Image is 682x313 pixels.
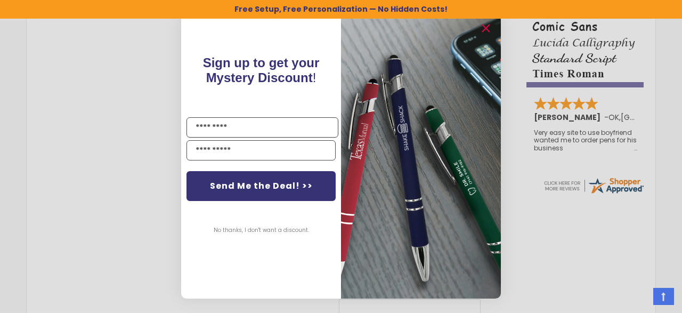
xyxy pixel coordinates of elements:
span: Sign up to get your Mystery Discount [203,55,320,85]
button: No thanks, I don't want a discount. [208,217,314,244]
input: YOUR EMAIL [186,140,336,160]
button: Send Me the Deal! >> [186,171,336,201]
span: ! [203,55,320,85]
iframe: Google Customer Reviews [594,284,682,313]
img: 081b18bf-2f98-4675-a917-09431eb06994.jpeg [341,14,501,299]
button: Close dialog [477,20,494,37]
